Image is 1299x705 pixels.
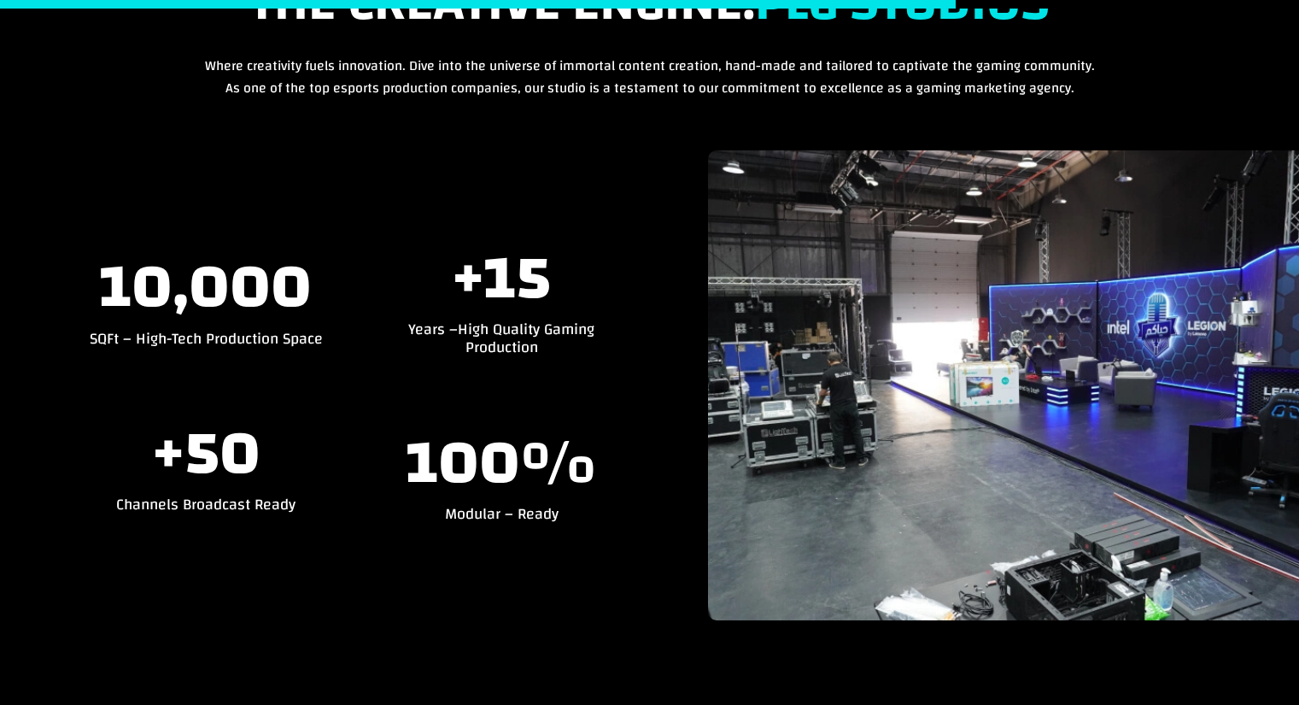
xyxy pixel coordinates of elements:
iframe: Chat Widget [1214,623,1299,705]
p: Channels Broadcast Ready [90,496,324,514]
span: % [520,407,597,520]
span: 15 [484,222,551,335]
p: High Quality Gaming Production [385,321,619,356]
span: 100 [407,407,520,520]
span: 10,000 [100,231,312,344]
span: Years – [408,315,458,344]
span: 50 [184,397,260,510]
p: SQFt – High-Tech Production Space [90,331,324,349]
span: + [152,397,184,510]
p: Where creativity fuels innovation. Dive into the universe of immortal content creation, hand-made... [202,55,1098,99]
span: + [452,222,484,335]
p: Modular – Ready [385,506,619,524]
